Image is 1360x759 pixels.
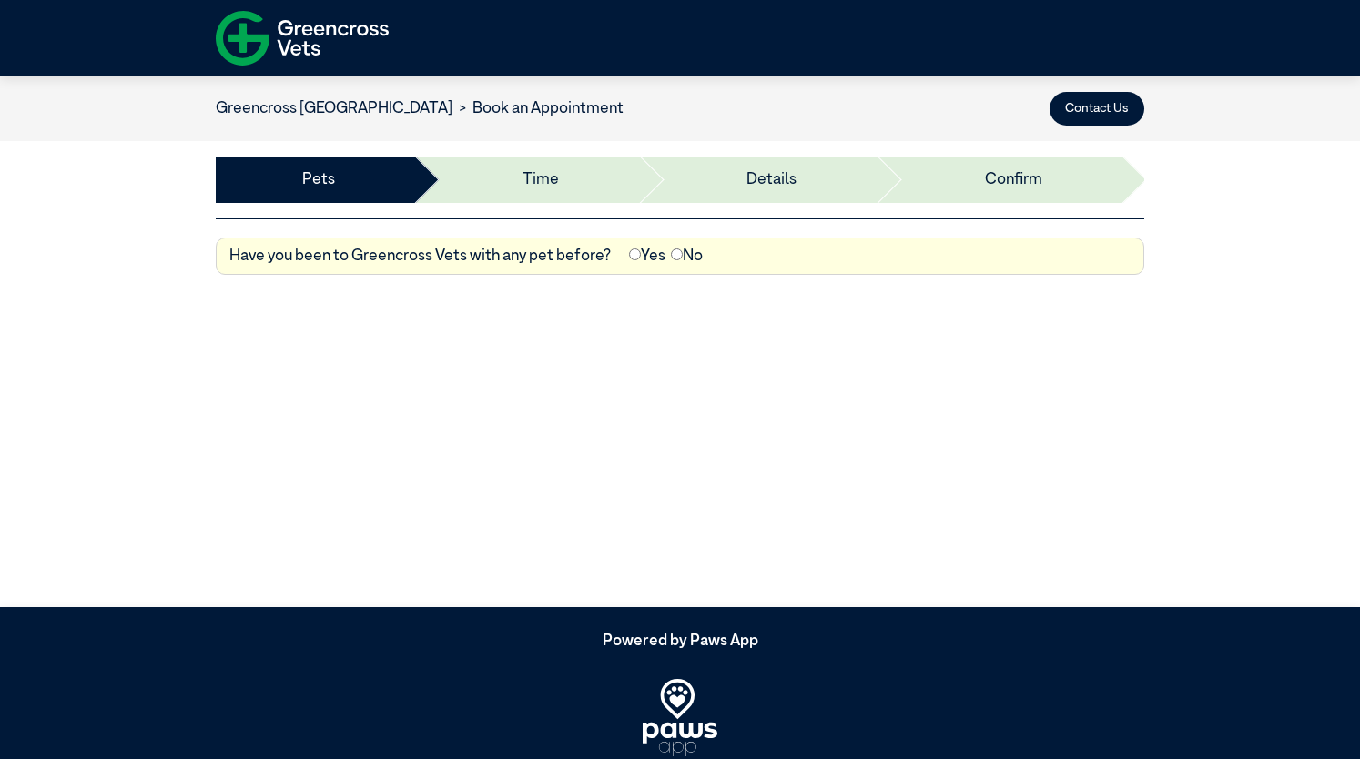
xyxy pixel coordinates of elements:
input: Yes [629,248,641,260]
input: No [671,248,683,260]
label: Have you been to Greencross Vets with any pet before? [229,245,611,268]
h5: Powered by Paws App [216,632,1144,651]
label: Yes [629,245,665,268]
img: f-logo [216,5,389,72]
label: No [671,245,703,268]
button: Contact Us [1050,92,1144,126]
a: Greencross [GEOGRAPHIC_DATA] [216,101,452,116]
img: PawsApp [643,679,717,756]
nav: breadcrumb [216,97,624,121]
li: Book an Appointment [452,97,624,121]
a: Pets [302,168,335,192]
